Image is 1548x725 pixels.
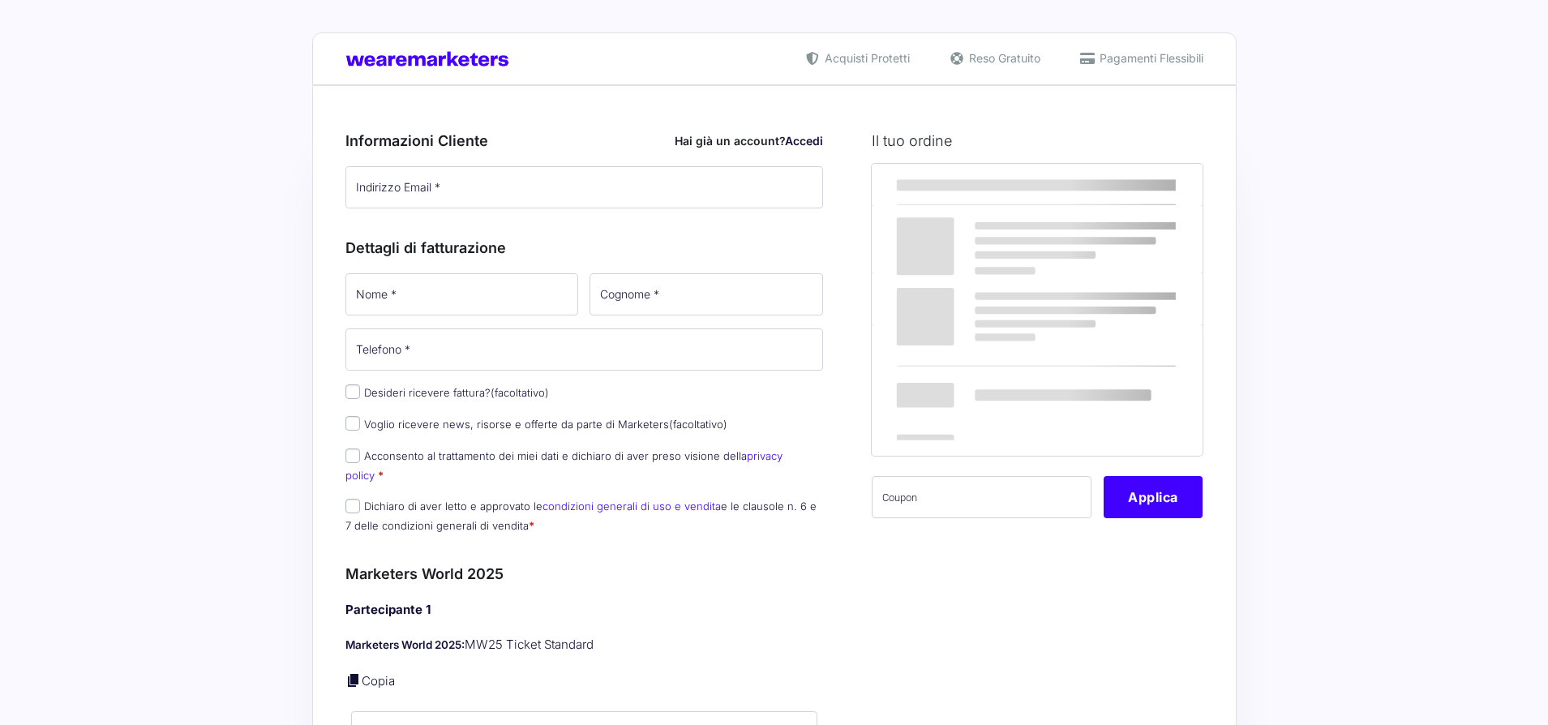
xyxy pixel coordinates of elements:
td: Marketers World 2025 - MW25 Ticket Standard [872,206,1062,273]
a: Copia i dettagli dell'acquirente [345,672,362,689]
span: (facoltativo) [491,386,549,399]
input: Cognome * [590,273,823,315]
strong: Marketers World 2025: [345,638,465,651]
span: Reso Gratuito [965,49,1040,66]
th: Subtotale [1062,164,1203,206]
h3: Informazioni Cliente [345,130,824,152]
button: Applica [1104,476,1203,518]
input: Desideri ricevere fattura?(facoltativo) [345,384,360,399]
a: Accedi [785,134,823,148]
input: Coupon [872,476,1091,518]
h3: Dettagli di fatturazione [345,237,824,259]
input: Telefono * [345,328,824,371]
label: Voglio ricevere news, risorse e offerte da parte di Marketers [345,418,727,431]
th: Prodotto [872,164,1062,206]
p: MW25 Ticket Standard [345,636,824,654]
span: (facoltativo) [669,418,727,431]
th: Subtotale [872,273,1062,324]
input: Nome * [345,273,579,315]
input: Dichiaro di aver letto e approvato lecondizioni generali di uso e venditae le clausole n. 6 e 7 d... [345,499,360,513]
input: Acconsento al trattamento dei miei dati e dichiaro di aver preso visione dellaprivacy policy [345,448,360,463]
span: Acquisti Protetti [821,49,910,66]
a: privacy policy [345,449,783,481]
a: condizioni generali di uso e vendita [542,500,721,513]
a: Copia [362,673,395,689]
th: Totale [872,324,1062,455]
span: Pagamenti Flessibili [1096,49,1203,66]
input: Indirizzo Email * [345,166,824,208]
h3: Il tuo ordine [872,130,1203,152]
label: Acconsento al trattamento dei miei dati e dichiaro di aver preso visione della [345,449,783,481]
label: Desideri ricevere fattura? [345,386,549,399]
input: Voglio ricevere news, risorse e offerte da parte di Marketers(facoltativo) [345,416,360,431]
h3: Marketers World 2025 [345,563,824,585]
h4: Partecipante 1 [345,601,824,620]
div: Hai già un account? [675,132,823,149]
label: Dichiaro di aver letto e approvato le e le clausole n. 6 e 7 delle condizioni generali di vendita [345,500,817,531]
